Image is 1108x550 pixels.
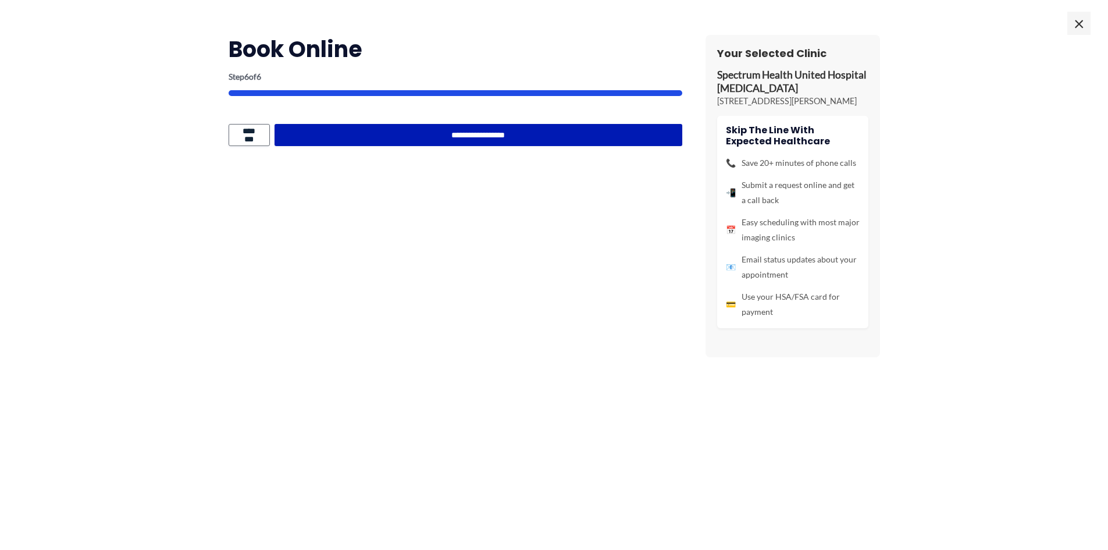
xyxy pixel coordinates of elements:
[717,47,868,60] h3: Your Selected Clinic
[726,155,860,171] li: Save 20+ minutes of phone calls
[726,222,736,237] span: 📅
[726,297,736,312] span: 💳
[726,125,860,147] h4: Skip the line with Expected Healthcare
[726,178,860,208] li: Submit a request online and get a call back
[726,260,736,275] span: 📧
[256,72,261,81] span: 6
[717,95,868,107] p: [STREET_ADDRESS][PERSON_NAME]
[717,69,868,95] p: Spectrum Health United Hospital [MEDICAL_DATA]
[229,35,682,63] h2: Book Online
[726,155,736,171] span: 📞
[244,72,249,81] span: 6
[1067,12,1091,35] span: ×
[726,252,860,282] li: Email status updates about your appointment
[726,289,860,320] li: Use your HSA/FSA card for payment
[229,73,682,81] p: Step of
[726,185,736,200] span: 📲
[726,215,860,245] li: Easy scheduling with most major imaging clinics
